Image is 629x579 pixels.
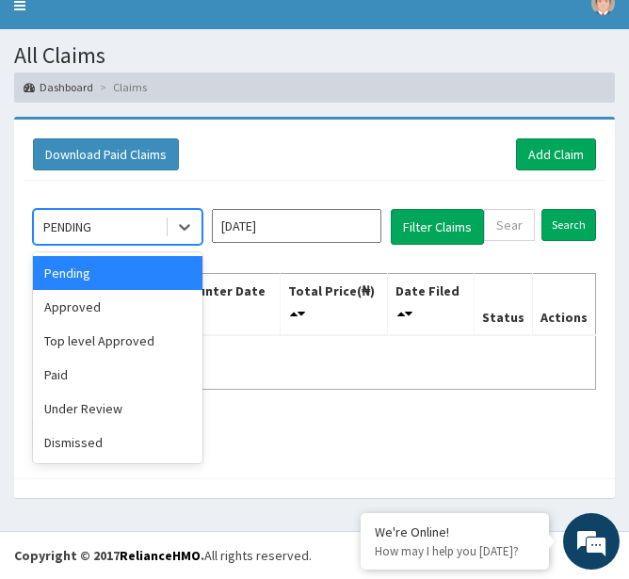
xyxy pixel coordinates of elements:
span: We're online! [109,171,260,362]
textarea: Type your message and hit 'Enter' [9,382,359,448]
th: Encounter Date [161,273,281,335]
th: Date Filed [388,273,475,335]
div: Dismissed [33,426,202,459]
div: Minimize live chat window [309,9,354,55]
button: Download Paid Claims [33,138,179,170]
a: Dashboard [24,79,93,95]
input: Search [541,209,596,241]
img: d_794563401_company_1708531726252_794563401 [35,94,76,141]
a: RelianceHMO [120,547,201,564]
div: Pending [33,256,202,290]
input: Search by HMO ID [484,209,535,241]
th: Total Price(₦) [280,273,387,335]
th: Actions [532,273,595,335]
div: Chat with us now [98,105,316,130]
div: Top level Approved [33,324,202,358]
div: Paid [33,358,202,392]
div: We're Online! [375,523,535,540]
p: How may I help you today? [375,543,535,559]
th: Status [474,273,532,335]
input: Select Month and Year [212,209,381,243]
div: Under Review [33,392,202,426]
strong: Copyright © 2017 . [14,547,204,564]
button: Filter Claims [391,209,484,245]
div: Approved [33,290,202,324]
a: Add Claim [516,138,596,170]
h1: All Claims [14,43,615,68]
li: Claims [95,79,147,95]
div: PENDING [43,217,91,236]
